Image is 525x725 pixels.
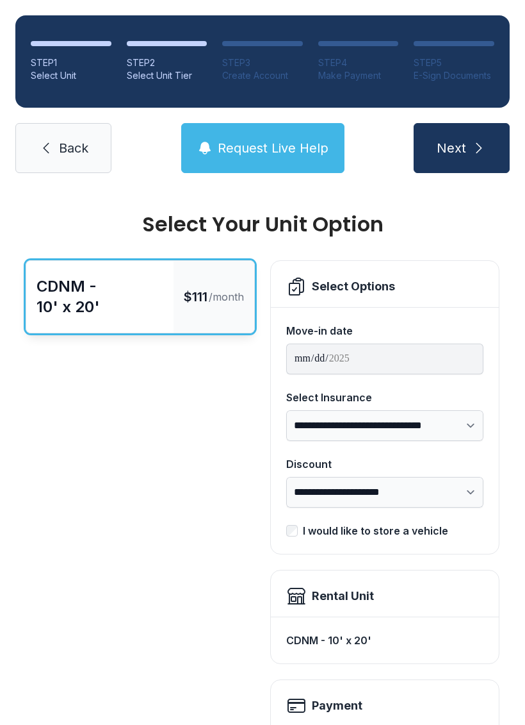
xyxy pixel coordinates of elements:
span: $111 [184,288,207,306]
div: STEP 3 [222,56,303,69]
div: STEP 2 [127,56,207,69]
span: Back [59,139,88,157]
div: Discount [286,456,483,472]
h2: Payment [312,697,362,715]
div: Select Insurance [286,390,483,405]
div: STEP 4 [318,56,399,69]
input: Move-in date [286,344,483,374]
div: Select Options [312,278,395,296]
div: CDNM - 10' x 20' [286,628,483,653]
div: CDNM - 10' x 20' [36,276,163,317]
span: Request Live Help [218,139,328,157]
div: Select Unit Tier [127,69,207,82]
select: Select Insurance [286,410,483,441]
span: /month [209,289,244,304]
div: Select Your Unit Option [26,214,499,235]
select: Discount [286,477,483,508]
div: Create Account [222,69,303,82]
span: Next [437,139,466,157]
div: Move-in date [286,323,483,338]
div: E-Sign Documents [414,69,494,82]
div: I would like to store a vehicle [303,523,448,538]
div: Rental Unit [312,587,374,605]
div: Make Payment [318,69,399,82]
div: Select Unit [31,69,111,82]
div: STEP 1 [31,56,111,69]
div: STEP 5 [414,56,494,69]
